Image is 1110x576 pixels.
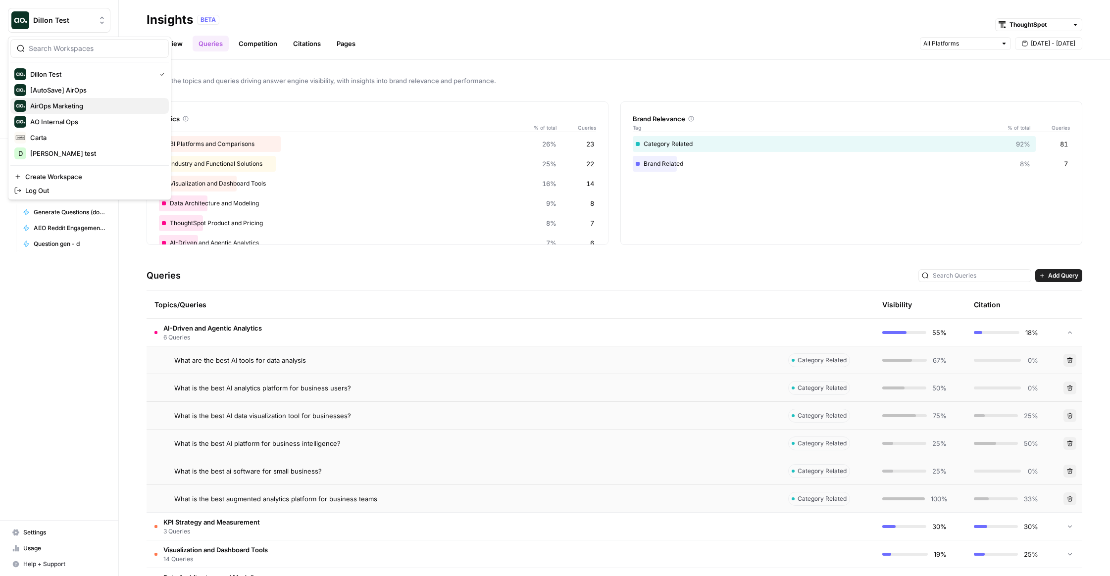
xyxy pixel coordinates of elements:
div: Topics [159,114,596,124]
span: 7 [1064,159,1068,169]
span: 92% [1016,139,1030,149]
span: Help + Support [23,560,106,569]
input: Search Queries [933,271,1028,281]
span: 33% [1024,494,1038,504]
span: 25% [932,466,947,476]
span: Category Related [798,467,847,476]
div: AI-Driven and Agentic Analytics [159,235,596,251]
span: Generate Questions (don't use) [34,208,106,217]
img: AirOps Marketing Logo [14,100,26,112]
a: Log Out [10,184,169,197]
span: 22 [586,159,594,169]
a: Generate Questions (don't use) [18,204,110,220]
span: 81 [1060,139,1068,149]
span: 50% [932,383,947,393]
button: Help + Support [8,556,110,572]
span: 55% [932,328,947,337]
span: 9% [546,198,556,208]
input: Search Workspaces [29,44,162,53]
input: All Platforms [923,39,997,48]
span: Question gen - d [34,240,106,248]
div: Industry and Functional Solutions [159,156,596,172]
button: Add Query [1035,269,1082,282]
span: Dillon Test [30,69,152,79]
span: 8% [546,218,556,228]
span: 25% [542,159,556,169]
span: 3 Queries [163,527,260,536]
span: [AutoSave] AirOps [30,85,161,95]
span: Category Related [798,439,847,448]
span: 25% [932,438,947,448]
a: Create Workspace [10,170,169,184]
span: Queries [556,124,596,132]
span: Category Related [798,494,847,503]
div: BETA [197,15,219,25]
span: 6 [590,238,594,248]
span: Create Workspace [25,172,161,182]
img: [AutoSave] AirOps Logo [14,84,26,96]
span: % of total [527,124,556,132]
span: What is the best AI data visualization tool for businesses? [174,411,351,421]
div: Brand Relevance [633,114,1070,124]
span: Explore the topics and queries driving answer engine visibility, with insights into brand relevan... [147,76,1082,86]
span: Dillon Test [33,15,93,25]
a: AEO Reddit Engagement - Fork [18,220,110,236]
span: 26% [542,139,556,149]
span: AirOps Marketing [30,101,161,111]
span: 0% [1027,383,1038,393]
a: Pages [331,36,361,51]
span: 16% [542,179,556,189]
img: AO Internal Ops Logo [14,116,26,128]
span: 30% [1024,522,1038,531]
span: 6 Queries [163,333,262,342]
span: 18% [1025,328,1038,337]
div: Category Related [633,136,1070,152]
span: 23 [586,139,594,149]
img: Dillon Test Logo [14,68,26,80]
div: BI Platforms and Comparisons [159,136,596,152]
span: Log Out [25,186,161,195]
span: 14 [586,179,594,189]
span: AEO Reddit Engagement - Fork [34,224,106,233]
span: Settings [23,528,106,537]
div: Workspace: Dillon Test [8,37,171,200]
span: What is the best ai software for small business? [174,466,322,476]
span: Queries [1030,124,1070,132]
span: 8 [590,198,594,208]
a: Usage [8,540,110,556]
span: AO Internal Ops [30,117,161,127]
a: Overview [147,36,189,51]
a: Settings [8,525,110,540]
div: ThoughtSpot Product and Pricing [159,215,596,231]
span: AI-Driven and Agentic Analytics [163,323,262,333]
h3: Queries [147,269,181,283]
span: 75% [933,411,947,421]
span: 7% [546,238,556,248]
span: 30% [932,522,947,531]
img: Dillon Test Logo [11,11,29,29]
span: What are the best AI tools for data analysis [174,355,306,365]
button: [DATE] - [DATE] [1015,37,1082,50]
span: Category Related [798,411,847,420]
button: Workspace: Dillon Test [8,8,110,33]
span: 25% [1024,411,1038,421]
span: 14 Queries [163,555,268,564]
a: Citations [287,36,327,51]
a: Competition [233,36,283,51]
span: 8% [1020,159,1030,169]
div: Brand Related [633,156,1070,172]
span: Visualization and Dashboard Tools [163,545,268,555]
span: 7 [590,218,594,228]
span: 25% [1024,549,1038,559]
a: Queries [193,36,229,51]
span: [PERSON_NAME] test [30,148,161,158]
span: What is the best AI platform for business intelligence? [174,438,341,448]
span: 0% [1027,466,1038,476]
span: 0% [1027,355,1038,365]
div: Data Architecture and Modeling [159,195,596,211]
span: [DATE] - [DATE] [1031,39,1075,48]
span: Category Related [798,384,847,392]
span: Topic [159,124,527,132]
div: Visualization and Dashboard Tools [159,176,596,192]
span: KPI Strategy and Measurement [163,517,260,527]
